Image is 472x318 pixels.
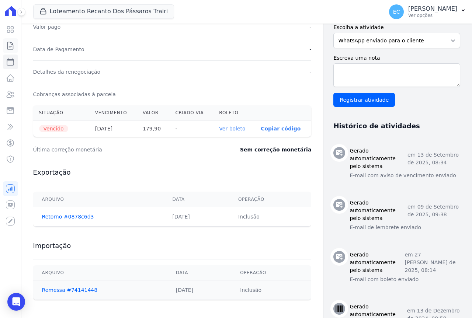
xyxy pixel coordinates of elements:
h3: Gerado automaticamente pelo sistema [350,251,405,274]
td: Inclusão [229,207,311,227]
th: [DATE] [89,120,137,137]
th: Operação [229,192,311,207]
td: [DATE] [163,207,229,227]
td: [DATE] [167,280,231,300]
dd: - [309,46,311,53]
p: Ver opções [408,13,457,18]
span: Vencido [39,125,68,132]
h3: Exportação [33,168,312,177]
a: Remessa #74141448 [42,287,98,293]
th: - [169,120,213,137]
dt: Detalhes da renegociação [33,68,101,76]
a: Ver boleto [219,126,245,132]
th: Data [163,192,229,207]
p: em 09 de Setembro de 2025, 09:38 [407,203,460,219]
label: Escolha a atividade [333,24,460,31]
h3: Histórico de atividades [333,122,420,130]
dd: - [309,23,311,31]
p: em 27 [PERSON_NAME] de 2025, 08:14 [405,251,460,274]
th: Vencimento [89,105,137,120]
button: Copiar código [261,126,301,132]
dt: Cobranças associadas à parcela [33,91,116,98]
input: Registrar atividade [333,93,395,107]
button: EC [PERSON_NAME] Ver opções [383,1,472,22]
th: Arquivo [33,192,164,207]
h3: Importação [33,241,312,250]
a: Retorno #0878c6d3 [42,214,94,220]
p: E-mail com aviso de vencimento enviado [350,172,460,179]
th: Data [167,265,231,280]
h3: Gerado automaticamente pelo sistema [350,147,407,170]
label: Escreva uma nota [333,54,460,62]
th: Situação [33,105,89,120]
span: EC [393,9,400,14]
dt: Última correção monetária [33,146,198,153]
th: Arquivo [33,265,167,280]
dt: Data de Pagamento [33,46,84,53]
td: Inclusão [231,280,311,300]
button: Loteamento Recanto Dos Pássaros Trairi [33,4,174,18]
p: em 13 de Setembro de 2025, 08:34 [407,151,460,167]
dd: - [309,68,311,76]
h3: Gerado automaticamente pelo sistema [350,199,407,222]
th: Boleto [213,105,255,120]
th: Valor [137,105,169,120]
dd: Sem correção monetária [240,146,311,153]
dt: Valor pago [33,23,61,31]
p: [PERSON_NAME] [408,5,457,13]
th: Operação [231,265,311,280]
th: 179,90 [137,120,169,137]
th: Criado via [169,105,213,120]
p: E-mail de lembrete enviado [350,224,460,231]
div: Open Intercom Messenger [7,293,25,311]
p: E-mail com boleto enviado [350,276,460,283]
